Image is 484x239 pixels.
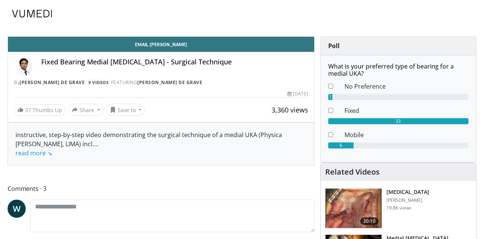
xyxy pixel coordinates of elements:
span: Comments 3 [8,184,315,194]
div: instructive, step-by-step video demonstrating the surgical technique of a medial UKA (Physica [PE... [16,130,307,158]
a: 37 Thumbs Up [14,104,65,116]
span: 3,360 views [271,105,308,114]
img: VuMedi Logo [12,10,52,17]
img: Avatar [14,58,32,76]
a: 9 Videos [86,79,111,86]
dd: Mobile [339,130,474,139]
p: 19.8K views [386,205,411,211]
button: Share [68,104,104,116]
h4: Fixed Bearing Medial [MEDICAL_DATA] - Surgical Technique [41,58,308,66]
div: [DATE] [287,91,308,97]
a: W [8,200,26,218]
p: [PERSON_NAME] [386,197,430,203]
div: 6 [328,142,354,148]
span: 20:10 [360,217,379,225]
div: 33 [328,118,468,124]
a: 20:10 [MEDICAL_DATA] [PERSON_NAME] 19.8K views [325,188,472,228]
h3: [MEDICAL_DATA] [386,188,430,196]
dd: No Preference [339,82,474,91]
img: whit_3.png.150x105_q85_crop-smart_upscale.jpg [326,189,382,228]
a: [PERSON_NAME] de Grave [137,79,202,86]
h4: Related Videos [325,167,380,177]
h6: What is your preferred type of bearing for a medial UKA? [328,63,468,77]
a: [PERSON_NAME] de Grave [20,79,85,86]
a: Email [PERSON_NAME] [8,37,314,52]
button: Save to [107,104,145,116]
strong: Poll [328,42,340,50]
a: read more ↘ [16,149,52,157]
dd: Fixed [339,106,474,115]
span: 37 [25,106,31,114]
div: 1 [328,94,332,100]
div: By FEATURING [14,79,308,86]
